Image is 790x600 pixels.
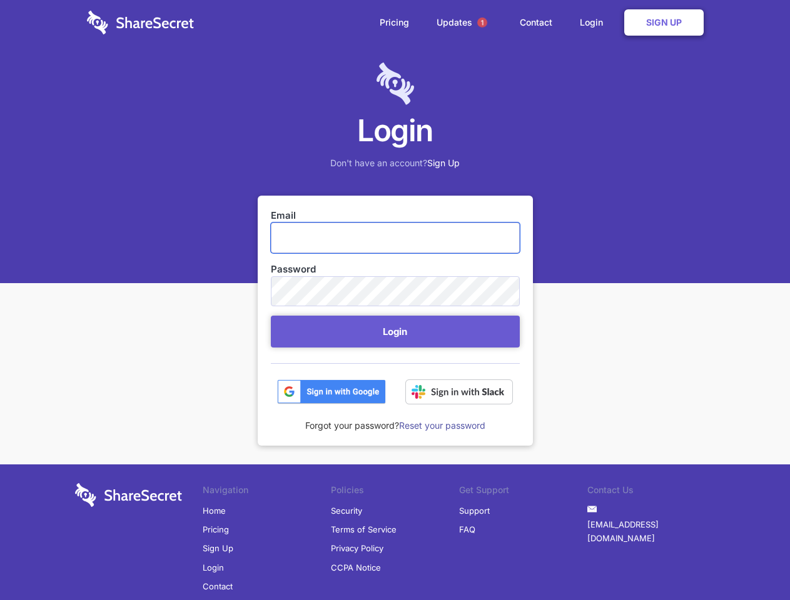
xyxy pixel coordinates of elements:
[507,3,565,42] a: Contact
[75,483,182,507] img: logo-wordmark-white-trans-d4663122ce5f474addd5e946df7df03e33cb6a1c49d2221995e7729f52c070b2.svg
[727,537,775,585] iframe: Drift Widget Chat Controller
[567,3,622,42] a: Login
[367,3,422,42] a: Pricing
[87,11,194,34] img: logo-wordmark-white-trans-d4663122ce5f474addd5e946df7df03e33cb6a1c49d2221995e7729f52c070b2.svg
